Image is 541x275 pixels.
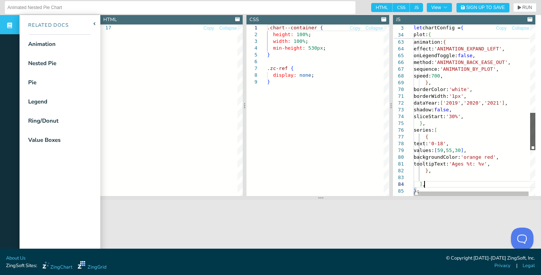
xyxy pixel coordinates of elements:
[449,107,452,112] span: ,
[502,100,505,106] span: ]
[246,65,257,72] div: 7
[443,147,446,153] span: ,
[323,45,326,51] span: ;
[461,147,464,153] span: ]
[414,39,443,45] span: animation:
[461,25,464,30] span: {
[481,100,484,106] span: ,
[365,25,384,32] button: Collapse
[487,161,490,167] span: ,
[249,16,259,23] div: CSS
[522,5,532,10] span: RUN
[393,106,404,113] div: 73
[103,16,117,23] div: HTML
[100,24,111,31] div: 17
[393,161,404,167] div: 81
[434,147,437,153] span: [
[393,127,404,134] div: 76
[100,200,541,256] iframe: Your browser does not support iframes.
[246,52,257,58] div: 5
[308,32,311,37] span: ;
[393,100,404,106] div: 72
[393,93,404,100] div: 71
[494,262,511,269] a: Privacy
[496,154,499,160] span: ,
[267,25,317,30] span: .chart--container
[246,24,257,31] div: 1
[393,3,410,12] span: CSS
[28,136,60,144] div: Value Boxes
[273,32,294,37] span: height:
[393,59,404,66] div: 66
[311,72,314,78] span: ;
[464,93,467,99] span: ,
[469,87,472,92] span: ,
[414,73,431,79] span: speed:
[414,161,449,167] span: tooltipText:
[455,147,461,153] span: 30
[505,100,508,106] span: ,
[28,59,56,68] div: Nested Pie
[393,174,404,181] div: 83
[523,262,535,269] a: Legal
[496,26,506,30] span: Copy
[440,100,443,106] span: [
[320,25,323,30] span: {
[434,127,437,133] span: [
[443,39,446,45] span: {
[502,46,505,52] span: ,
[366,26,383,30] span: Collapse
[28,97,47,106] div: Legend
[246,72,257,79] div: 8
[458,53,472,58] span: false
[512,26,529,30] span: Collapse
[428,168,431,173] span: ,
[371,3,393,12] span: HTML
[461,114,464,119] span: ,
[461,154,496,160] span: 'orange red'
[414,32,428,37] span: plot:
[449,87,470,92] span: 'white'
[393,188,404,194] div: 85
[414,25,422,30] span: let
[393,25,404,32] span: 3
[410,3,423,12] span: JS
[246,31,257,38] div: 2
[393,66,404,73] div: 67
[219,25,237,32] button: Collapse
[297,32,308,37] span: 100%
[456,3,509,12] button: Sign Up to Save
[508,59,511,65] span: ,
[6,262,37,269] span: ZingSoft Sites:
[393,32,404,38] span: 34
[449,161,487,167] span: 'Ages %t: %v'
[419,120,422,126] span: }
[308,45,323,51] span: 530px
[414,59,434,65] span: method:
[446,114,461,119] span: '30%'
[203,25,215,32] button: Copy
[437,147,443,153] span: 59
[393,194,404,201] div: 86
[393,181,404,188] div: 84
[427,3,452,12] button: View
[414,114,446,119] span: sliceStart:
[496,66,499,72] span: ,
[461,100,464,106] span: ,
[425,80,428,85] span: }
[414,66,440,72] span: sequence:
[511,25,530,32] button: Collapse
[393,113,404,120] div: 74
[273,38,291,44] span: width:
[273,72,297,78] span: display:
[393,140,404,147] div: 78
[425,168,428,173] span: }
[20,22,69,29] div: Related Docs
[414,188,417,194] span: }
[28,40,56,49] div: Animation
[393,147,404,154] div: 79
[431,5,447,10] span: View
[472,53,475,58] span: ,
[414,107,434,112] span: shadow:
[425,134,428,140] span: {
